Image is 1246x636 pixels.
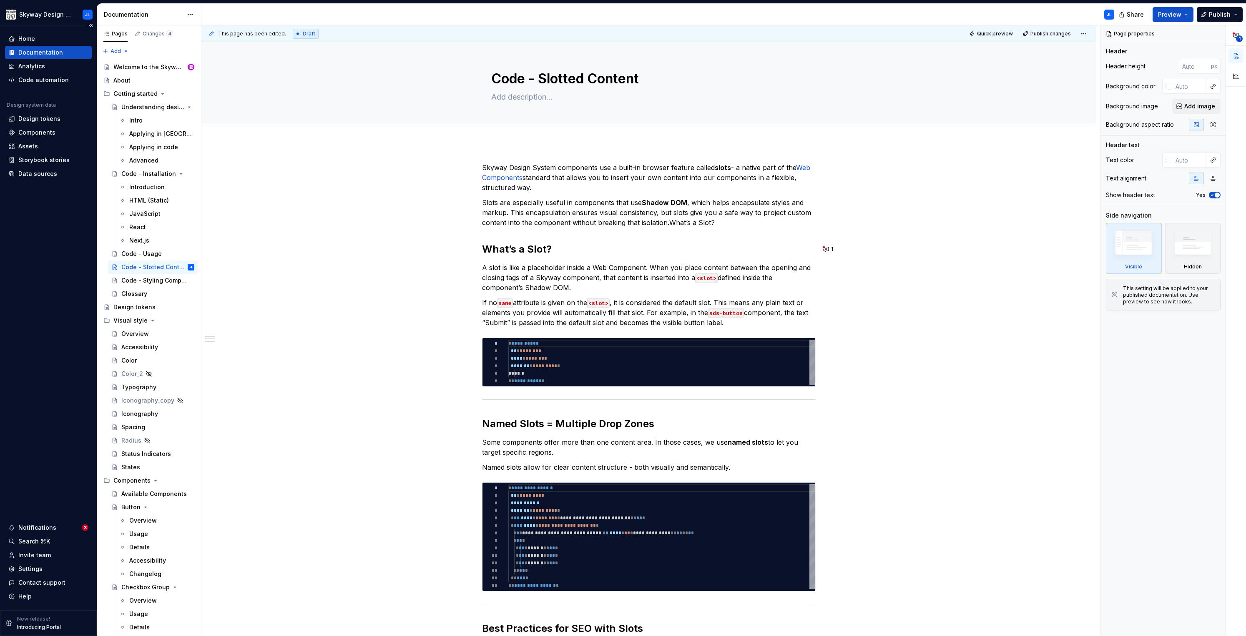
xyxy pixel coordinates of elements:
span: 1 [831,246,833,253]
div: JavaScript [129,210,161,218]
a: Data sources [5,167,92,180]
button: Add image [1172,99,1221,114]
a: Color [108,354,198,367]
button: Add [100,45,131,57]
div: Available Components [121,490,187,498]
span: 3 [82,524,88,531]
div: JL [190,263,193,271]
a: Overview [108,327,198,341]
div: Home [18,35,35,43]
div: This setting will be applied to your published documentation. Use preview to see how it looks. [1123,285,1215,305]
a: Intro [116,114,198,127]
div: Components [18,128,55,137]
button: Skyway Design SystemJL [2,5,95,23]
div: Welcome to the Skyway Design System! [113,63,182,71]
div: Visible [1106,223,1162,274]
strong: Shadow DOM [642,198,687,207]
a: Design tokens [5,112,92,125]
button: Help [5,590,92,603]
div: Components [113,476,151,485]
a: Glossary [108,287,198,300]
div: Analytics [18,62,45,70]
a: Accessibility [108,341,198,354]
div: Design tokens [113,303,156,311]
div: Storybook stories [18,156,70,164]
div: Iconography_copy [121,396,174,405]
div: Next.js [129,236,149,245]
div: Show header text [1106,191,1155,199]
div: Side navigation [1106,211,1152,220]
div: Accessibility [129,556,166,565]
p: A slot is like a placeholder inside a Web Component. When you place content between the opening a... [482,263,816,293]
code: sds-button [708,308,744,318]
div: Applying in code [129,143,178,151]
div: Hidden [1184,263,1202,270]
p: px [1211,63,1217,70]
div: Notifications [18,523,56,532]
button: Search ⌘K [5,535,92,548]
p: New release! [17,616,50,622]
code: name [497,298,513,308]
button: Share [1115,7,1149,22]
div: Changes [143,30,173,37]
a: About [100,74,198,87]
div: Invite team [18,551,51,559]
div: Introduction [129,183,165,191]
span: Preview [1158,10,1181,19]
a: Iconography_copy [108,394,198,407]
div: Design system data [7,102,56,108]
a: Overview [116,594,198,607]
div: Glossary [121,290,147,298]
a: Code automation [5,73,92,87]
div: About [113,76,131,85]
span: Quick preview [977,30,1013,37]
div: Background image [1106,102,1158,110]
div: Status Indicators [121,450,171,458]
button: Collapse sidebar [85,20,97,31]
a: States [108,461,198,474]
button: Publish [1197,7,1243,22]
div: Hidden [1165,223,1221,274]
a: Color_2 [108,367,198,381]
div: Button [121,503,141,511]
span: Publish [1209,10,1231,19]
div: JL [85,11,90,18]
div: Visible [1125,263,1142,270]
button: Notifications3 [5,521,92,534]
a: Usage [116,607,198,621]
p: Slots are especially useful in components that use , which helps encapsulate styles and markup. T... [482,198,816,228]
div: Code - Slotted Content [121,263,186,271]
div: Changelog [129,570,161,578]
button: Publish changes [1020,28,1075,40]
span: Draft [303,30,315,37]
p: Introducing Portal [17,624,61,631]
strong: slots [715,163,731,172]
a: Settings [5,562,92,576]
a: Documentation [5,46,92,59]
a: Radius [108,434,198,447]
a: Components [5,126,92,139]
span: Add image [1184,102,1215,110]
div: Getting started [113,90,158,98]
a: Changelog [116,567,198,581]
button: Contact support [5,576,92,589]
a: Storybook stories [5,153,92,167]
a: Status Indicators [108,447,198,461]
a: Details [116,541,198,554]
div: Advanced [129,156,158,165]
div: Overview [129,516,157,525]
a: Accessibility [116,554,198,567]
input: Auto [1172,79,1206,94]
div: Usage [129,610,148,618]
a: Usage [116,527,198,541]
input: Auto [1172,153,1206,168]
a: Code - Usage [108,247,198,260]
a: Introduction [116,180,198,194]
div: Code - Styling Components [121,276,190,285]
a: Code - Styling Components [108,274,198,287]
a: Assets [5,140,92,153]
a: Details [116,621,198,634]
div: Accessibility [121,343,158,351]
div: Intro [129,116,143,125]
a: Typography [108,381,198,394]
